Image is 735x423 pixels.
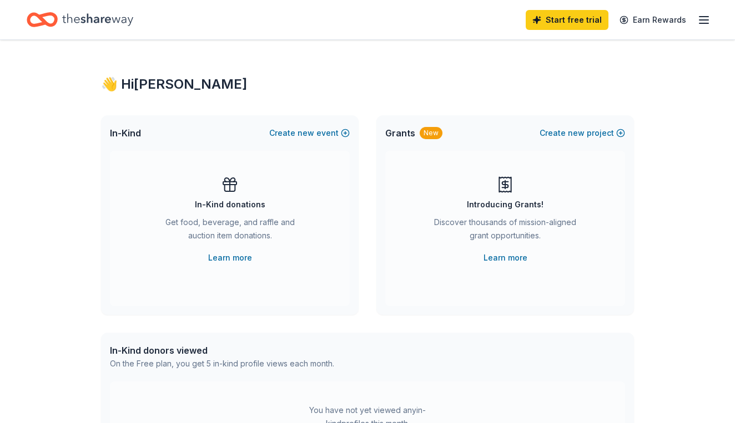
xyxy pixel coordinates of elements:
div: New [420,127,442,139]
span: new [568,126,585,140]
div: On the Free plan, you get 5 in-kind profile views each month. [110,357,334,370]
span: In-Kind [110,126,141,140]
div: Get food, beverage, and raffle and auction item donations. [154,216,305,247]
div: Discover thousands of mission-aligned grant opportunities. [430,216,581,247]
a: Learn more [208,251,252,264]
a: Learn more [484,251,527,264]
span: Grants [385,126,415,140]
div: 👋 Hi [PERSON_NAME] [101,75,634,93]
button: Createnewevent [269,126,350,140]
button: Createnewproject [540,126,625,140]
a: Earn Rewards [613,10,693,30]
div: In-Kind donors viewed [110,344,334,357]
div: Introducing Grants! [467,198,543,211]
span: new [298,126,314,140]
div: In-Kind donations [195,198,265,211]
a: Start free trial [526,10,608,30]
a: Home [27,7,133,33]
